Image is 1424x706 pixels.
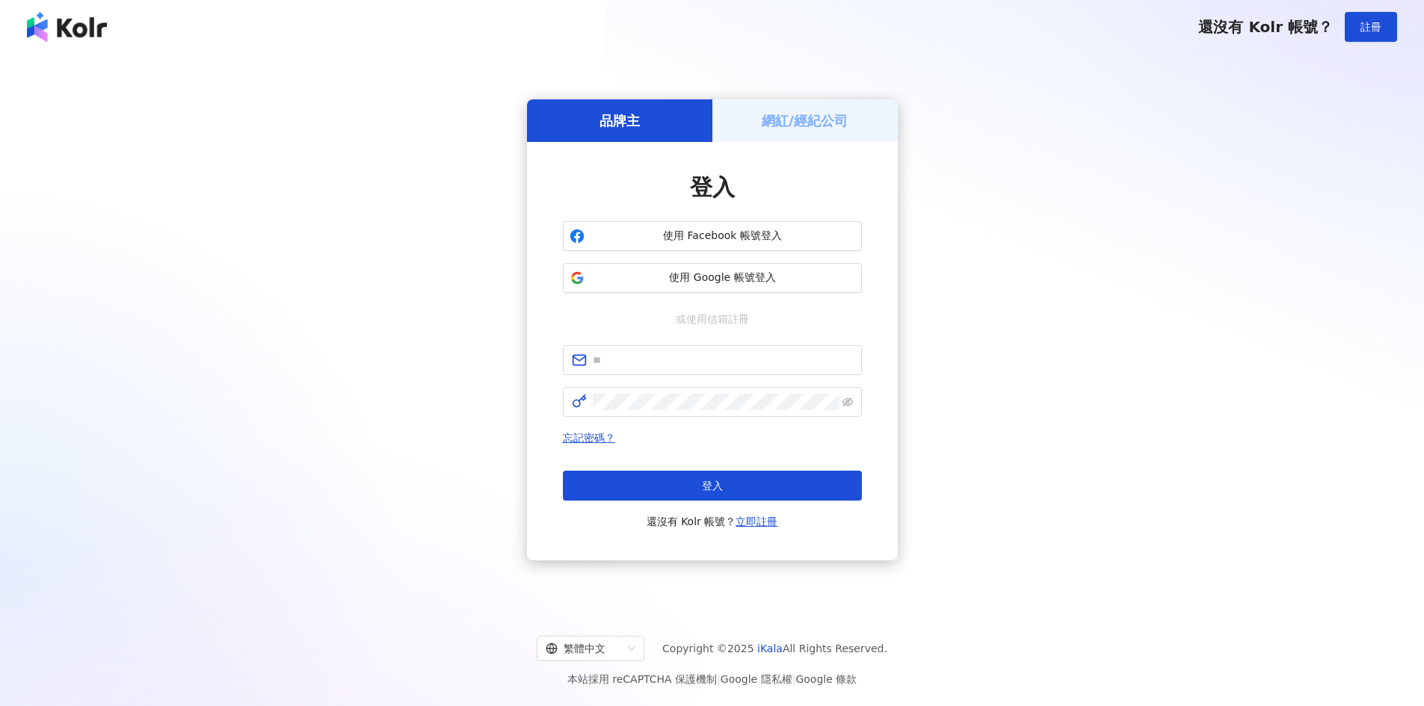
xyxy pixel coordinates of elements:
[563,432,615,444] a: 忘記密碼？
[842,397,853,407] span: eye-invisible
[647,513,778,530] span: 還沒有 Kolr 帳號？
[567,670,857,688] span: 本站採用 reCAPTCHA 保護機制
[702,480,723,492] span: 登入
[591,229,855,244] span: 使用 Facebook 帳號登入
[665,311,759,327] span: 或使用信箱註冊
[27,12,107,42] img: logo
[1198,18,1333,36] span: 還沒有 Kolr 帳號？
[792,673,796,685] span: |
[1360,21,1381,33] span: 註冊
[762,111,848,130] h5: 網紅/經紀公司
[563,221,862,251] button: 使用 Facebook 帳號登入
[591,270,855,285] span: 使用 Google 帳號登入
[563,471,862,501] button: 登入
[563,263,862,293] button: 使用 Google 帳號登入
[690,174,735,200] span: 登入
[662,640,887,657] span: Copyright © 2025 All Rights Reserved.
[546,637,622,660] div: 繁體中文
[600,111,640,130] h5: 品牌主
[757,642,783,654] a: iKala
[717,673,721,685] span: |
[721,673,792,685] a: Google 隱私權
[736,515,777,527] a: 立即註冊
[1345,12,1397,42] button: 註冊
[795,673,857,685] a: Google 條款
